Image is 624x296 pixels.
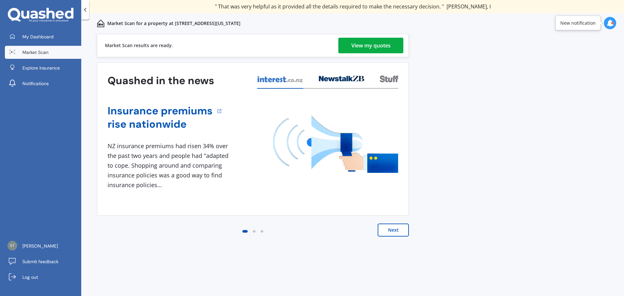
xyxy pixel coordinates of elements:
[5,61,81,74] a: Explore insurance
[378,224,409,237] button: Next
[22,243,58,249] span: [PERSON_NAME]
[22,33,54,40] span: My Dashboard
[22,65,60,71] span: Explore insurance
[5,46,81,59] a: Market Scan
[108,74,214,87] h3: Quashed in the news
[5,239,81,252] a: [PERSON_NAME]
[22,49,48,56] span: Market Scan
[22,80,49,87] span: Notifications
[105,34,173,57] div: Market Scan results are ready.
[5,271,81,284] a: Log out
[22,258,58,265] span: Submit feedback
[273,115,398,173] img: media image
[108,141,231,190] div: NZ insurance premiums had risen 34% over the past two years and people had "adapted to cope. Shop...
[5,30,81,43] a: My Dashboard
[351,38,391,53] div: View my quotes
[108,118,213,131] a: rise nationwide
[338,38,403,53] a: View my quotes
[97,19,105,27] img: home-and-contents.b802091223b8502ef2dd.svg
[22,274,38,280] span: Log out
[560,20,596,26] div: New notification
[5,77,81,90] a: Notifications
[5,255,81,268] a: Submit feedback
[108,104,213,118] a: Insurance premiums
[7,241,17,251] img: 7bf712c95b86ec4d6f7355889a2a3c62
[107,20,240,27] p: Market Scan for a property at [STREET_ADDRESS][US_STATE]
